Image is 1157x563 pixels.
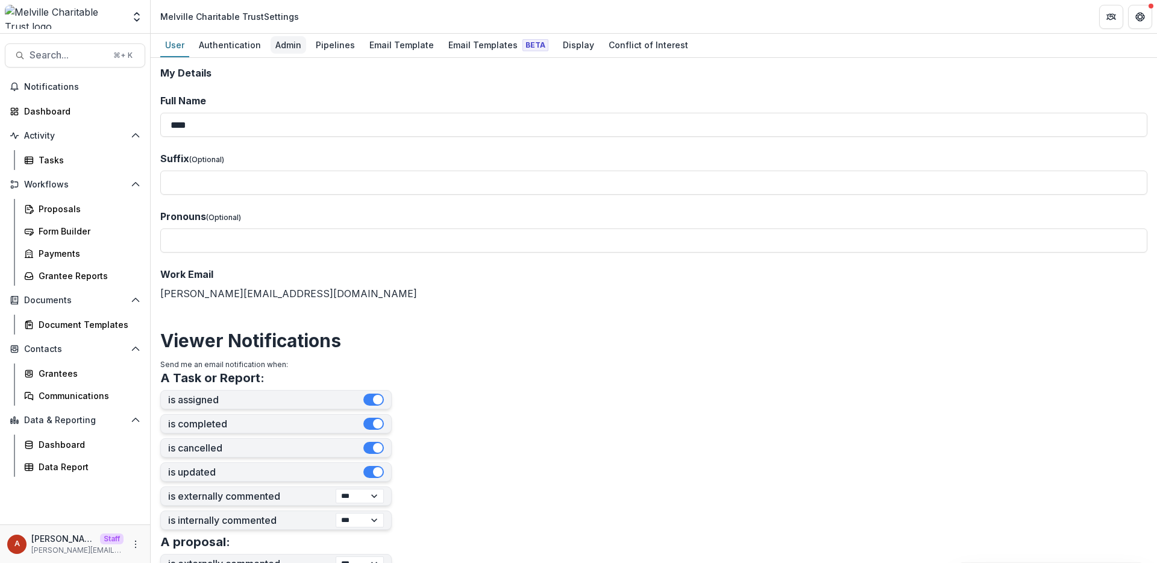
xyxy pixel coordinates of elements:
[206,213,241,222] span: (Optional)
[19,266,145,286] a: Grantee Reports
[39,389,136,402] div: Communications
[24,131,126,141] span: Activity
[39,318,136,331] div: Document Templates
[24,82,140,92] span: Notifications
[168,442,363,454] label: is cancelled
[271,34,306,57] a: Admin
[5,410,145,430] button: Open Data & Reporting
[160,268,213,280] span: Work Email
[160,360,288,369] span: Send me an email notification when:
[160,330,1147,351] h2: Viewer Notifications
[5,43,145,68] button: Search...
[160,95,206,107] span: Full Name
[31,545,124,556] p: [PERSON_NAME][EMAIL_ADDRESS][DOMAIN_NAME]
[168,467,363,478] label: is updated
[39,225,136,237] div: Form Builder
[168,491,336,502] label: is externally commented
[604,34,693,57] a: Conflict of Interest
[168,515,336,526] label: is internally commented
[160,153,189,165] span: Suffix
[19,199,145,219] a: Proposals
[31,532,95,545] p: [PERSON_NAME]
[111,49,135,62] div: ⌘ + K
[19,386,145,406] a: Communications
[522,39,548,51] span: Beta
[189,155,224,164] span: (Optional)
[19,315,145,335] a: Document Templates
[5,291,145,310] button: Open Documents
[5,126,145,145] button: Open Activity
[5,339,145,359] button: Open Contacts
[19,221,145,241] a: Form Builder
[160,267,1147,301] div: [PERSON_NAME][EMAIL_ADDRESS][DOMAIN_NAME]
[19,457,145,477] a: Data Report
[194,34,266,57] a: Authentication
[19,435,145,454] a: Dashboard
[168,394,363,406] label: is assigned
[311,36,360,54] div: Pipelines
[39,247,136,260] div: Payments
[1128,5,1152,29] button: Get Help
[168,418,363,430] label: is completed
[39,461,136,473] div: Data Report
[155,8,304,25] nav: breadcrumb
[311,34,360,57] a: Pipelines
[19,363,145,383] a: Grantees
[24,295,126,306] span: Documents
[1099,5,1123,29] button: Partners
[444,36,553,54] div: Email Templates
[39,154,136,166] div: Tasks
[39,438,136,451] div: Dashboard
[24,105,136,118] div: Dashboard
[5,5,124,29] img: Melville Charitable Trust logo
[128,5,145,29] button: Open entity switcher
[128,537,143,552] button: More
[160,210,206,222] span: Pronouns
[100,533,124,544] p: Staff
[5,101,145,121] a: Dashboard
[24,415,126,426] span: Data & Reporting
[39,367,136,380] div: Grantees
[194,36,266,54] div: Authentication
[365,36,439,54] div: Email Template
[19,244,145,263] a: Payments
[39,203,136,215] div: Proposals
[160,34,189,57] a: User
[24,344,126,354] span: Contacts
[5,175,145,194] button: Open Workflows
[271,36,306,54] div: Admin
[558,36,599,54] div: Display
[5,77,145,96] button: Notifications
[160,535,230,549] h3: A proposal:
[160,10,299,23] div: Melville Charitable Trust Settings
[14,540,20,548] div: Anna
[558,34,599,57] a: Display
[365,34,439,57] a: Email Template
[24,180,126,190] span: Workflows
[19,150,145,170] a: Tasks
[30,49,106,61] span: Search...
[39,269,136,282] div: Grantee Reports
[160,36,189,54] div: User
[160,68,1147,79] h2: My Details
[604,36,693,54] div: Conflict of Interest
[160,371,265,385] h3: A Task or Report:
[444,34,553,57] a: Email Templates Beta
